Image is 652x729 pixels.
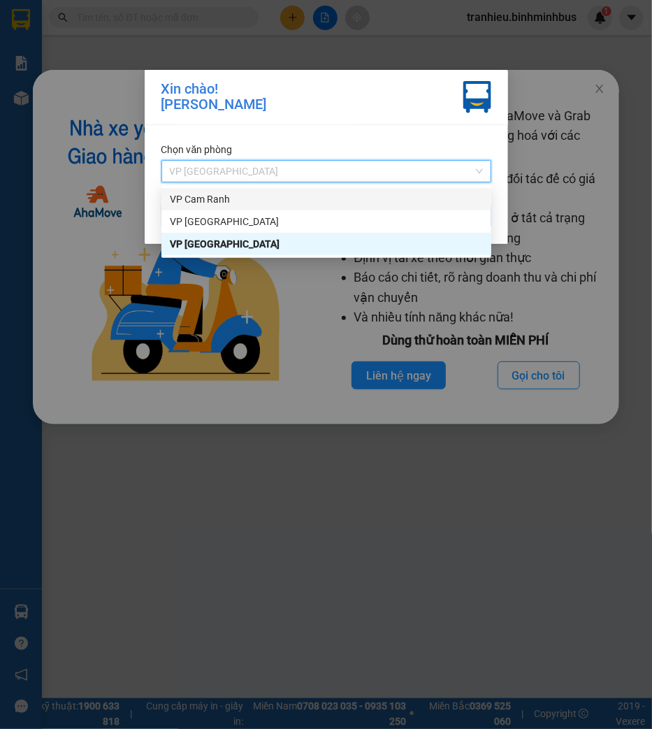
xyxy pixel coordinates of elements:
[463,81,491,113] img: vxr-icon
[170,236,483,252] div: VP [GEOGRAPHIC_DATA]
[161,142,491,157] div: Chọn văn phòng
[161,233,491,255] div: VP Sài Gòn
[170,192,483,207] div: VP Cam Ranh
[161,210,491,233] div: VP Nha Trang
[161,81,267,113] div: Xin chào! [PERSON_NAME]
[170,161,483,182] span: VP Sài Gòn
[170,214,483,229] div: VP [GEOGRAPHIC_DATA]
[161,188,491,210] div: VP Cam Ranh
